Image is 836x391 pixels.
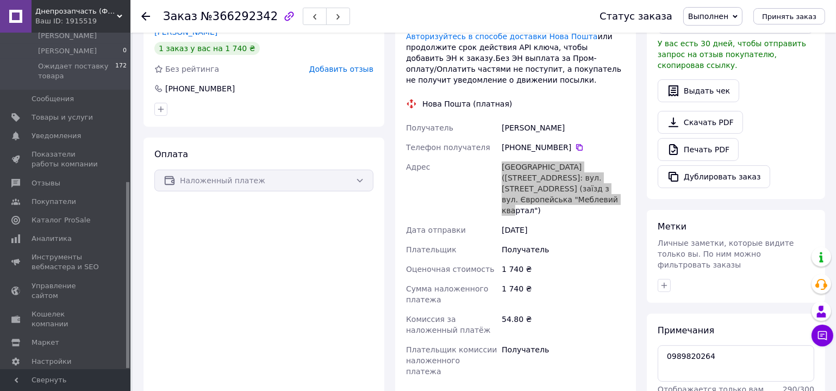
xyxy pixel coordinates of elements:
span: Телефон получателя [406,143,490,152]
div: 1 740 ₴ [500,279,627,309]
span: №366292342 [201,10,278,23]
span: Сумма наложенного платежа [406,284,488,304]
button: Чат с покупателем [812,325,833,346]
a: Авторизуйтесь в способе доставки Нова Пошта [406,32,598,41]
span: Заказ [163,10,197,23]
span: 0 [123,46,127,56]
span: 172 [115,61,127,81]
textarea: 0989820264 [658,345,814,381]
span: Получатель [406,123,453,132]
div: Получатель [500,240,627,259]
a: Скачать PDF [658,111,743,134]
span: Инструменты вебмастера и SEO [32,252,101,272]
div: [PERSON_NAME] [500,118,627,138]
span: Оценочная стоимость [406,265,495,274]
span: Отзывы [32,178,60,188]
div: или продолжите срок действия АРІ ключа, чтобы добавить ЭН к заказу.Без ЭН выплата за Пром-оплату/... [406,31,625,85]
span: Аналитика [32,234,72,244]
span: Адрес [406,163,430,171]
button: Выдать чек [658,79,739,102]
span: Уведомления [32,131,81,141]
span: Добавить отзыв [309,65,373,73]
span: Настройки [32,357,71,367]
span: Ожидает поставку товара [38,61,115,81]
span: У вас есть 30 дней, чтобы отправить запрос на отзыв покупателю, скопировав ссылку. [658,39,806,70]
span: Плательщик комиссии наложенного платежа [406,345,497,376]
span: Управление сайтом [32,281,101,301]
div: Вернуться назад [141,11,150,22]
span: Принять заказ [762,13,816,21]
div: Ваш ID: 1915519 [35,16,130,26]
span: Кошелек компании [32,309,101,329]
button: Дублировать заказ [658,165,770,188]
div: 1 740 ₴ [500,259,627,279]
span: Маркет [32,338,59,347]
span: Выполнен [688,12,728,21]
span: Покупатели [32,197,76,207]
span: Метки [658,221,687,232]
a: Печать PDF [658,138,739,161]
span: Товары и услуги [32,113,93,122]
div: Статус заказа [600,11,672,22]
span: Комиссия за наложенный платёж [406,315,490,334]
div: [DATE] [500,220,627,240]
div: [GEOGRAPHIC_DATA] ([STREET_ADDRESS]: вул. [STREET_ADDRESS] (заїзд з вул. Європейська "Меблевий кв... [500,157,627,220]
div: [PHONE_NUMBER] [502,142,625,153]
span: Личные заметки, которые видите только вы. По ним можно фильтровать заказы [658,239,794,269]
span: Примечания [658,325,714,336]
div: 54.80 ₴ [500,309,627,340]
div: 1 заказ у вас на 1 740 ₴ [154,42,260,55]
div: [PHONE_NUMBER] [164,83,236,94]
span: Плательщик [406,245,457,254]
span: [PERSON_NAME] [38,46,97,56]
span: Днепрозапчасть (ФОП Гаркуша Андрій Олексійович) [35,7,117,16]
span: Сообщения [32,94,74,104]
span: Показатели работы компании [32,150,101,169]
span: Дата отправки [406,226,466,234]
span: Оплата [154,149,188,159]
div: Получатель [500,340,627,381]
a: [PERSON_NAME] [154,28,217,36]
button: Принять заказ [753,8,825,24]
div: Нова Пошта (платная) [420,98,515,109]
span: Каталог ProSale [32,215,90,225]
span: Без рейтинга [165,65,219,73]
